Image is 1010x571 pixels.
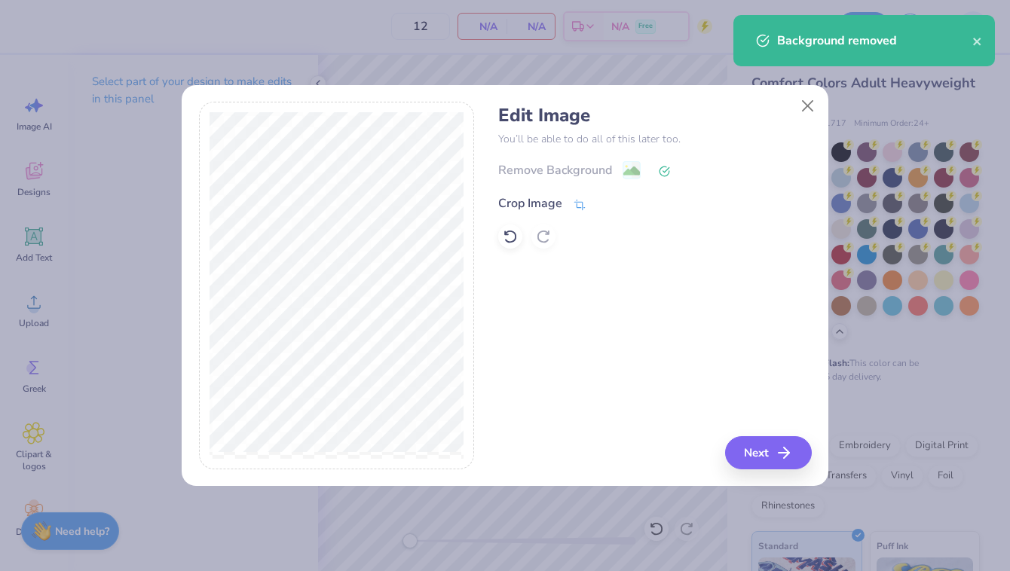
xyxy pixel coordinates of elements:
div: Background removed [777,32,972,50]
p: You’ll be able to do all of this later too. [498,131,811,147]
button: Close [794,91,822,120]
button: Next [725,436,812,469]
button: close [972,32,983,50]
h4: Edit Image [498,105,811,127]
div: Crop Image [498,194,562,212]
